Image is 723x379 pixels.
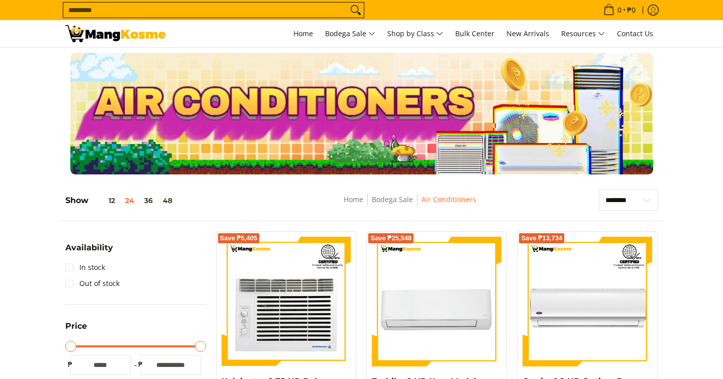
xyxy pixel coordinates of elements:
button: 48 [158,197,177,205]
a: Home [288,20,318,47]
span: Availability [65,244,113,252]
span: Save ₱13,734 [521,235,562,241]
a: New Arrivals [501,20,554,47]
img: Bodega Sale Aircon l Mang Kosme: Home Appliances Warehouse Sale [65,25,166,42]
button: 36 [139,197,158,205]
a: Out of stock [65,275,120,292]
a: In stock [65,259,105,275]
a: Contact Us [612,20,658,47]
span: Save ₱5,405 [220,235,258,241]
span: ₱0 [626,7,637,14]
nav: Main Menu [176,20,658,47]
span: • [600,5,639,16]
button: 12 [88,197,120,205]
nav: Breadcrumbs [270,194,549,216]
span: Price [65,322,87,330]
img: Kelvinator 0.75 HP Deluxe Eco, Window-Type Air Conditioner (Class A) [222,237,351,366]
span: Bulk Center [455,29,494,38]
summary: Open [65,322,87,338]
span: Resources [561,28,605,40]
span: New Arrivals [506,29,549,38]
span: Bodega Sale [325,28,375,40]
span: ₱ [65,359,75,369]
a: Resources [556,20,610,47]
a: Bulk Center [450,20,499,47]
a: Home [344,195,363,204]
summary: Open [65,244,113,259]
span: 0 [616,7,623,14]
a: Air Conditioners [422,195,476,204]
button: 24 [120,197,139,205]
span: ₱ [136,359,146,369]
span: Home [293,29,313,38]
a: Bodega Sale [320,20,380,47]
a: Shop by Class [382,20,448,47]
span: Save ₱25,548 [370,235,411,241]
button: Search [348,3,364,18]
img: Carrier 1.0 HP Optima 3 R32 Split-Type Non-Inverter Air Conditioner (Class A) [523,237,652,366]
span: Contact Us [617,29,653,38]
span: Shop by Class [387,28,443,40]
a: Bodega Sale [372,195,413,204]
h5: Show [65,196,177,206]
img: Toshiba 2 HP New Model Split-Type Inverter Air Conditioner (Class A) [372,237,501,366]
